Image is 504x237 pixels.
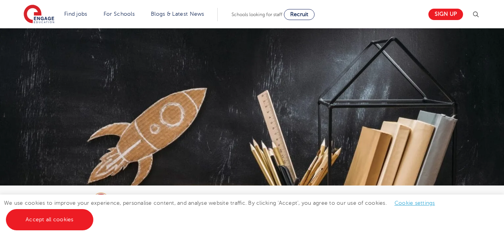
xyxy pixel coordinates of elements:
img: Engage Education [24,5,54,24]
span: We use cookies to improve your experience, personalise content, and analyse website traffic. By c... [4,200,443,222]
a: Recruit [284,9,315,20]
span: Schools looking for staff [232,12,282,17]
a: Find jobs [64,11,87,17]
a: Blogs & Latest News [151,11,204,17]
a: Accept all cookies [6,209,93,230]
a: Sign up [428,9,463,20]
a: For Schools [104,11,135,17]
a: Cookie settings [395,200,435,206]
span: Recruit [290,11,308,17]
